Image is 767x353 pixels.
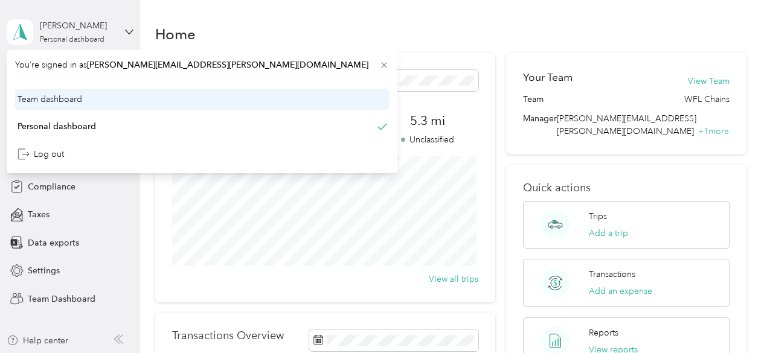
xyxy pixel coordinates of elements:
[589,210,607,223] p: Trips
[589,268,635,281] p: Transactions
[523,70,573,85] h2: Your Team
[40,19,115,32] div: [PERSON_NAME]
[376,133,478,146] p: Unclassified
[28,264,60,277] span: Settings
[28,293,95,305] span: Team Dashboard
[40,36,104,43] div: Personal dashboard
[18,93,82,106] div: Team dashboard
[172,329,284,342] p: Transactions Overview
[698,126,729,136] span: + 1 more
[684,93,730,106] span: WFL Chains
[28,180,75,193] span: Compliance
[523,182,730,194] p: Quick actions
[589,285,652,297] button: Add an expense
[18,120,96,133] div: Personal dashboard
[589,227,628,240] button: Add a trip
[523,112,557,138] span: Manager
[557,113,696,136] span: [PERSON_NAME][EMAIL_ADDRESS][PERSON_NAME][DOMAIN_NAME]
[7,334,68,347] button: Help center
[376,112,478,129] span: 5.3 mi
[589,326,618,339] p: Reports
[18,148,64,161] div: Log out
[523,93,544,106] span: Team
[429,273,478,285] button: View all trips
[15,59,389,71] span: You’re signed in as
[87,60,368,70] span: [PERSON_NAME][EMAIL_ADDRESS][PERSON_NAME][DOMAIN_NAME]
[28,237,79,249] span: Data exports
[155,28,196,40] h1: Home
[688,75,730,87] button: View Team
[28,208,50,221] span: Taxes
[699,285,767,353] iframe: Everlance-gr Chat Button Frame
